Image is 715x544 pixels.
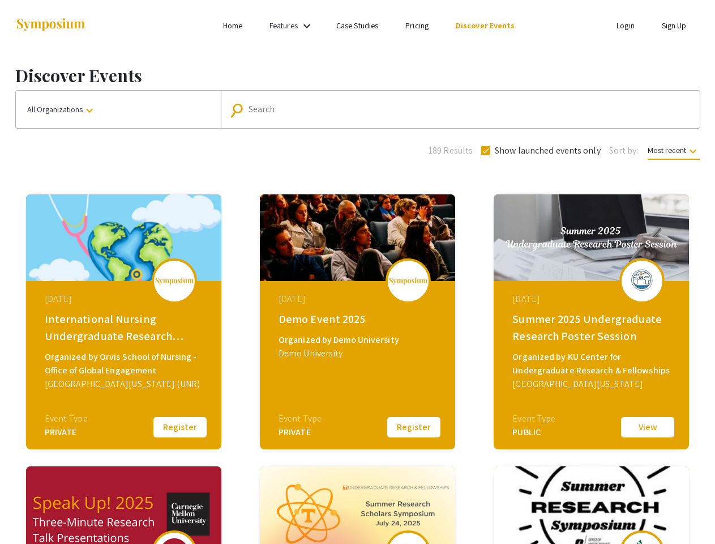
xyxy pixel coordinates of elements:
[405,20,429,31] a: Pricing
[512,412,555,426] div: Event Type
[8,493,48,535] iframe: Chat
[512,311,673,345] div: Summer 2025 Undergraduate Research Poster Session
[494,194,689,281] img: summer-2025-undergraduate-research-poster-session_eventCoverPhoto_77f9a4__thumb.jpg
[512,426,555,439] div: PUBLIC
[279,292,439,306] div: [DATE]
[336,20,378,31] a: Case Studies
[512,377,673,391] div: [GEOGRAPHIC_DATA][US_STATE]
[300,19,314,33] mat-icon: Expand Features list
[619,415,676,439] button: View
[152,415,208,439] button: Register
[155,277,194,285] img: logo_v2.png
[639,140,709,160] button: Most recent
[279,311,439,328] div: Demo Event 2025
[512,292,673,306] div: [DATE]
[512,350,673,377] div: Organized by KU Center for Undergraduate Research & Fellowships
[15,18,86,33] img: Symposium by ForagerOne
[662,20,687,31] a: Sign Up
[45,292,205,306] div: [DATE]
[609,144,639,158] span: Sort by:
[260,194,455,281] img: demo-event-2025_eventCoverPhoto_e268cd__thumb.jpg
[386,415,442,439] button: Register
[279,347,439,360] div: Demo University
[45,412,88,426] div: Event Type
[15,65,700,86] h1: Discover Events
[232,100,248,120] mat-icon: Search
[456,20,515,31] a: Discover Events
[388,277,428,285] img: logo_v2.png
[223,20,242,31] a: Home
[26,194,221,281] img: global-connections-in-nursing-philippines-neva_eventCoverPhoto_3453dd__thumb.png
[495,144,601,158] span: Show launched events only
[45,426,88,439] div: PRIVATE
[83,104,96,117] mat-icon: keyboard_arrow_down
[648,145,700,160] span: Most recent
[45,350,205,377] div: Organized by Orvis School of Nursing - Office of Global Engagement
[45,377,205,391] div: [GEOGRAPHIC_DATA][US_STATE] (UNR)
[686,144,700,158] mat-icon: keyboard_arrow_down
[616,20,635,31] a: Login
[45,311,205,345] div: International Nursing Undergraduate Research Symposium (INURS)
[279,412,322,426] div: Event Type
[269,20,298,31] a: Features
[625,266,659,295] img: summer-2025-undergraduate-research-poster-session_eventLogo_a048e7_.png
[16,91,221,128] button: All Organizations
[279,426,322,439] div: PRIVATE
[429,144,473,158] span: 189 Results
[279,333,439,347] div: Organized by Demo University
[27,104,96,114] span: All Organizations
